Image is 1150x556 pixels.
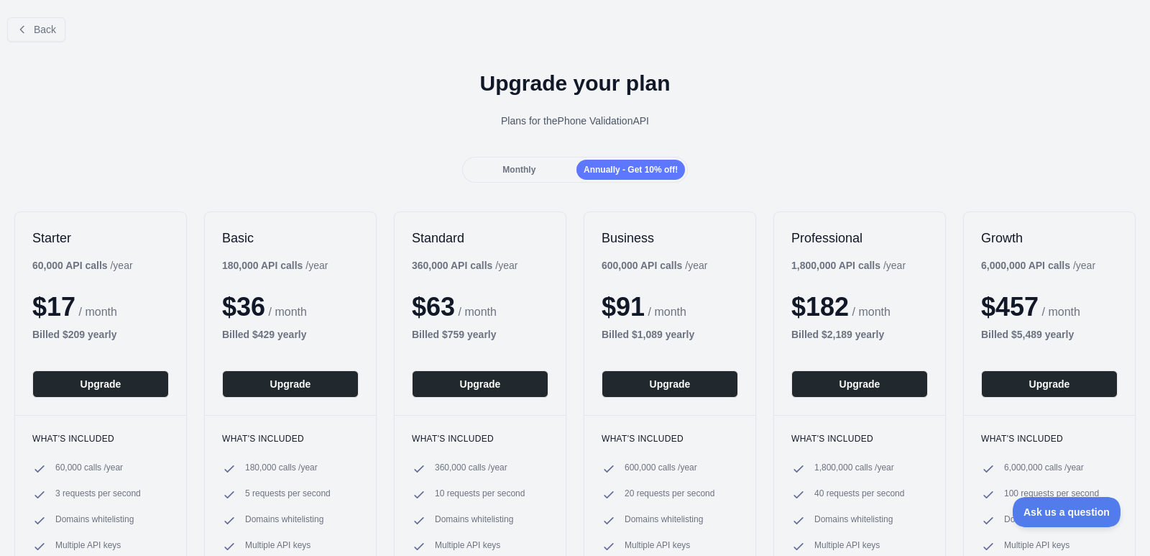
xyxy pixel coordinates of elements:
[412,292,455,322] span: $ 63
[791,292,849,322] span: $ 182
[602,258,707,273] div: / year
[412,258,517,273] div: / year
[791,229,928,247] h2: Professional
[602,229,738,247] h2: Business
[602,260,682,271] b: 600,000 API calls
[791,260,880,271] b: 1,800,000 API calls
[412,229,548,247] h2: Standard
[791,258,906,273] div: / year
[412,260,492,271] b: 360,000 API calls
[1013,497,1121,527] iframe: Toggle Customer Support
[602,292,645,322] span: $ 91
